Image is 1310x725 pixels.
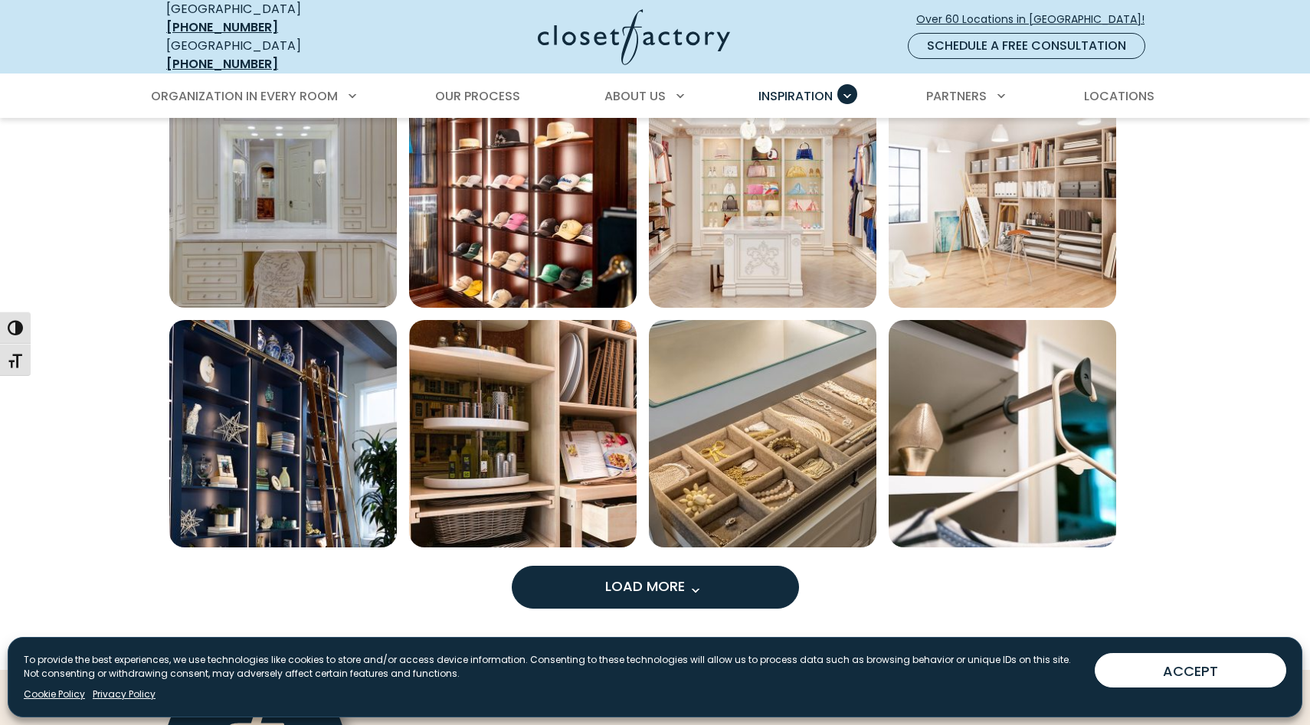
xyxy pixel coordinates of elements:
a: Open inspiration gallery to preview enlarged image [169,80,397,308]
img: Sophisticated wardrobe suite with floor-to-ceiling fluted glass doors, wraparound cabinetry, and ... [409,80,637,308]
a: Privacy Policy [93,687,156,701]
button: Load more inspiration gallery images [512,566,799,609]
span: Over 60 Locations in [GEOGRAPHIC_DATA]! [916,11,1157,28]
img: Custom walk-in solid wood system with open glass shelving, crown molding, and decorative appliques. [649,80,876,308]
span: About Us [604,87,666,105]
span: Partners [926,87,987,105]
a: Open inspiration gallery to preview enlarged image [649,80,876,308]
a: [PHONE_NUMBER] [166,18,278,36]
a: Open inspiration gallery to preview enlarged image [649,320,876,547]
a: Open inspiration gallery to preview enlarged image [409,80,637,308]
nav: Primary Menu [140,75,1170,118]
a: Cookie Policy [24,687,85,701]
img: Wall unit Rolling ladder [169,320,397,547]
span: Load More [605,576,705,596]
button: ACCEPT [1095,653,1286,687]
span: Locations [1084,87,1154,105]
span: Inspiration [758,87,833,105]
img: Art studio open shelving in Rhapsody melamine. [889,80,1116,308]
p: To provide the best experiences, we use technologies like cookies to store and/or access device i... [24,653,1082,681]
a: Open inspiration gallery to preview enlarged image [169,320,397,547]
img: Synergy valet rod [889,320,1116,547]
img: Closet Factory Logo [538,9,730,65]
a: Open inspiration gallery to preview enlarged image [889,320,1116,547]
a: Schedule a Free Consultation [908,33,1145,59]
img: Tan velvet jewelry tray on pull-out shelf, counter with glass cutout [649,320,876,547]
a: Over 60 Locations in [GEOGRAPHIC_DATA]! [915,6,1158,33]
img: Pantry lazy susans [409,320,637,547]
img: Full vanity suite built into a dressing room with glass insert cabinet doors and integrated light... [169,80,397,308]
div: [GEOGRAPHIC_DATA] [166,37,388,73]
a: Open inspiration gallery to preview enlarged image [409,320,637,547]
span: Organization in Every Room [151,87,338,105]
a: [PHONE_NUMBER] [166,55,278,73]
span: Our Process [435,87,520,105]
a: Open inspiration gallery to preview enlarged image [889,80,1116,308]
